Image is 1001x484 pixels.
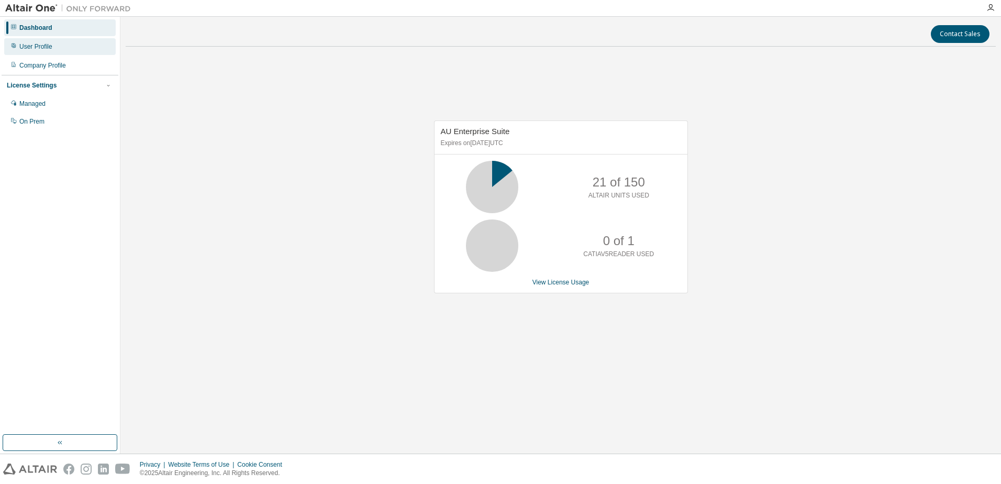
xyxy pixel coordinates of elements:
[603,232,635,250] p: 0 of 1
[115,464,130,475] img: youtube.svg
[588,191,649,200] p: ALTAIR UNITS USED
[19,42,52,51] div: User Profile
[441,127,510,136] span: AU Enterprise Suite
[19,61,66,70] div: Company Profile
[237,460,288,469] div: Cookie Consent
[81,464,92,475] img: instagram.svg
[593,173,645,191] p: 21 of 150
[5,3,136,14] img: Altair One
[532,279,590,286] a: View License Usage
[140,460,168,469] div: Privacy
[7,81,57,90] div: License Settings
[583,250,654,259] p: CATIAV5READER USED
[140,469,288,478] p: © 2025 Altair Engineering, Inc. All Rights Reserved.
[931,25,989,43] button: Contact Sales
[441,139,679,148] p: Expires on [DATE] UTC
[19,117,45,126] div: On Prem
[63,464,74,475] img: facebook.svg
[98,464,109,475] img: linkedin.svg
[168,460,237,469] div: Website Terms of Use
[19,100,46,108] div: Managed
[19,24,52,32] div: Dashboard
[3,464,57,475] img: altair_logo.svg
